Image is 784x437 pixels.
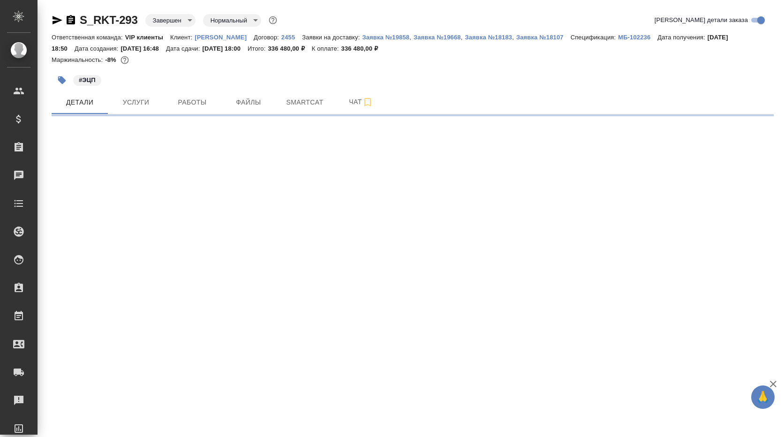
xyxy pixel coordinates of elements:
[113,97,158,108] span: Услуги
[52,34,125,41] p: Ответственная команда:
[655,15,748,25] span: [PERSON_NAME] детали заказа
[618,34,657,41] p: МБ-102236
[166,45,202,52] p: Дата сдачи:
[302,34,362,41] p: Заявки на доставку:
[755,387,771,407] span: 🙏
[281,33,302,41] a: 2455
[414,34,461,41] p: Заявка №19668
[195,33,254,41] a: [PERSON_NAME]
[571,34,618,41] p: Спецификация:
[339,96,384,108] span: Чат
[75,45,121,52] p: Дата создания:
[72,75,102,83] span: ЭЦП
[79,75,96,85] p: #ЭЦП
[281,34,302,41] p: 2455
[248,45,268,52] p: Итого:
[80,14,138,26] a: S_RKT-293
[195,34,254,41] p: [PERSON_NAME]
[465,33,512,42] button: Заявка №18183
[409,34,414,41] p: ,
[254,34,281,41] p: Договор:
[170,34,195,41] p: Клиент:
[52,70,72,90] button: Добавить тэг
[516,34,571,41] p: Заявка №18107
[202,45,248,52] p: [DATE] 18:00
[57,97,102,108] span: Детали
[150,16,184,24] button: Завершен
[312,45,341,52] p: К оплате:
[465,34,512,41] p: Заявка №18183
[125,34,170,41] p: VIP клиенты
[226,97,271,108] span: Файлы
[512,34,516,41] p: ,
[119,54,131,66] button: 303080.00 RUB;
[208,16,250,24] button: Нормальный
[65,15,76,26] button: Скопировать ссылку
[362,97,373,108] svg: Подписаться
[657,34,707,41] p: Дата получения:
[362,33,409,42] button: Заявка №19858
[203,14,261,27] div: Завершен
[267,14,279,26] button: Доп статусы указывают на важность/срочность заказа
[618,33,657,41] a: МБ-102236
[751,385,775,409] button: 🙏
[145,14,196,27] div: Завершен
[516,33,571,42] button: Заявка №18107
[282,97,327,108] span: Smartcat
[268,45,311,52] p: 336 480,00 ₽
[121,45,166,52] p: [DATE] 16:48
[170,97,215,108] span: Работы
[362,34,409,41] p: Заявка №19858
[414,33,461,42] button: Заявка №19668
[105,56,119,63] p: -8%
[341,45,385,52] p: 336 480,00 ₽
[52,56,105,63] p: Маржинальность:
[461,34,465,41] p: ,
[52,15,63,26] button: Скопировать ссылку для ЯМессенджера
